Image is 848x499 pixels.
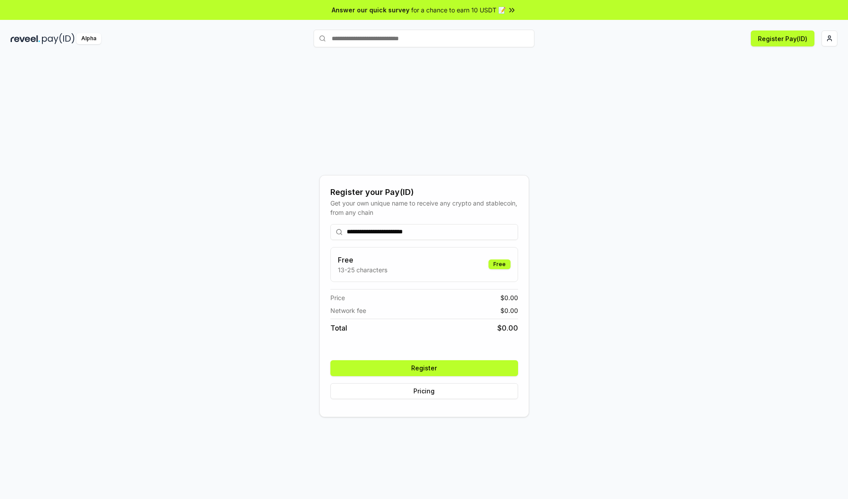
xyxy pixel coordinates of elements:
[42,33,75,44] img: pay_id
[500,306,518,315] span: $ 0.00
[330,198,518,217] div: Get your own unique name to receive any crypto and stablecoin, from any chain
[332,5,409,15] span: Answer our quick survey
[330,293,345,302] span: Price
[497,323,518,333] span: $ 0.00
[500,293,518,302] span: $ 0.00
[338,255,387,265] h3: Free
[330,186,518,198] div: Register your Pay(ID)
[330,323,347,333] span: Total
[330,306,366,315] span: Network fee
[330,360,518,376] button: Register
[330,383,518,399] button: Pricing
[751,30,814,46] button: Register Pay(ID)
[338,265,387,274] p: 13-25 characters
[488,259,511,269] div: Free
[11,33,40,44] img: reveel_dark
[76,33,101,44] div: Alpha
[411,5,506,15] span: for a chance to earn 10 USDT 📝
